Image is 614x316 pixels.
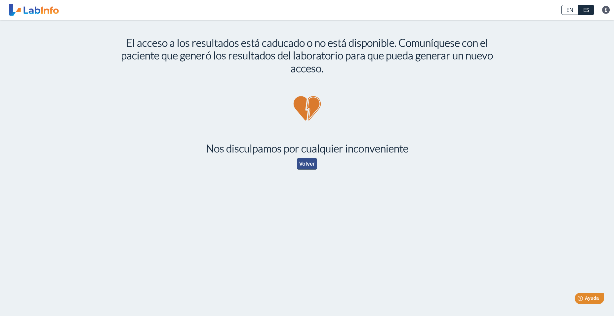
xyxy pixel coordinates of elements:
a: ES [578,5,594,15]
h1: Nos disculpamos por cualquier inconveniente [119,142,496,155]
button: Volver [297,158,317,170]
iframe: Help widget launcher [555,290,607,309]
a: EN [561,5,578,15]
h1: El acceso a los resultados está caducado o no está disponible. Comuníquese con el paciente que ge... [119,36,496,75]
